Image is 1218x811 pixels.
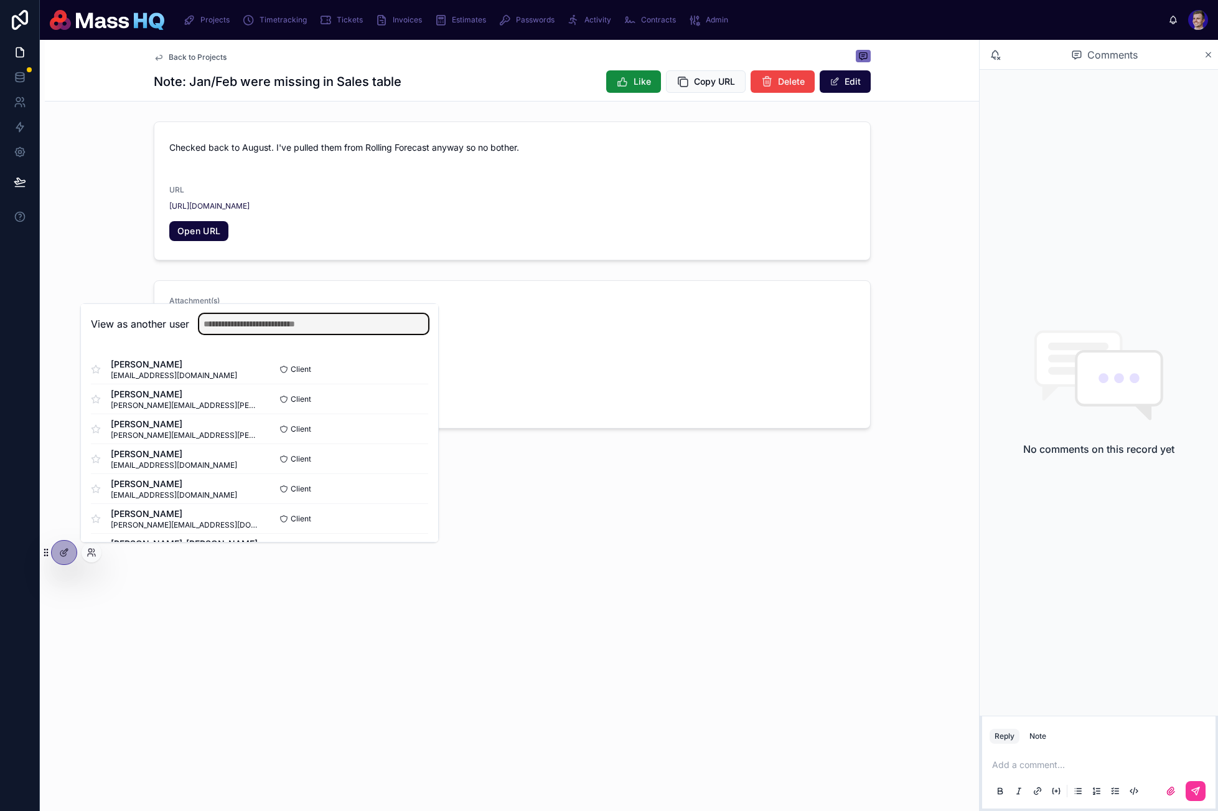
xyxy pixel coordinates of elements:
[111,478,237,490] span: [PERSON_NAME]
[393,15,422,25] span: Invoices
[372,9,431,31] a: Invoices
[111,388,260,401] span: [PERSON_NAME]
[990,729,1019,744] button: Reply
[111,401,260,410] span: [PERSON_NAME][EMAIL_ADDRESS][PERSON_NAME][DOMAIN_NAME]
[1029,731,1046,741] div: Note
[634,75,651,88] span: Like
[291,364,311,374] span: Client
[431,9,495,31] a: Estimates
[316,9,372,31] a: Tickets
[238,9,316,31] a: Timetracking
[111,448,237,460] span: [PERSON_NAME]
[291,454,311,464] span: Client
[169,185,184,194] span: URL
[111,358,237,371] span: [PERSON_NAME]
[50,10,164,30] img: App logo
[111,371,237,381] span: [EMAIL_ADDRESS][DOMAIN_NAME]
[111,418,260,430] span: [PERSON_NAME]
[111,490,237,500] span: [EMAIL_ADDRESS][DOMAIN_NAME]
[291,484,311,494] span: Client
[154,52,227,62] a: Back to Projects
[584,15,611,25] span: Activity
[291,424,311,434] span: Client
[169,141,855,154] p: Checked back to August. I've pulled them from Rolling Forecast anyway so no bother.
[666,70,746,93] button: Copy URL
[291,514,311,524] span: Client
[685,9,737,31] a: Admin
[179,9,238,31] a: Projects
[820,70,871,93] button: Edit
[337,15,363,25] span: Tickets
[169,201,250,211] a: [URL][DOMAIN_NAME]
[620,9,685,31] a: Contracts
[706,15,728,25] span: Admin
[174,6,1168,34] div: scrollable content
[778,75,805,88] span: Delete
[111,460,237,470] span: [EMAIL_ADDRESS][DOMAIN_NAME]
[111,430,260,440] span: [PERSON_NAME][EMAIL_ADDRESS][PERSON_NAME][DOMAIN_NAME]
[154,73,401,90] h1: Note: Jan/Feb were missing in Sales table
[452,15,486,25] span: Estimates
[169,221,229,241] a: Open URL
[111,538,258,550] span: [PERSON_NAME]-[PERSON_NAME]
[169,52,227,62] span: Back to Projects
[1023,442,1174,457] h2: No comments on this record yet
[260,15,307,25] span: Timetracking
[563,9,620,31] a: Activity
[1024,729,1051,744] button: Note
[516,15,555,25] span: Passwords
[694,75,735,88] span: Copy URL
[606,70,661,93] button: Like
[169,296,220,305] span: Attachment(s)
[495,9,563,31] a: Passwords
[291,394,311,404] span: Client
[200,15,230,25] span: Projects
[91,316,189,331] h2: View as another user
[641,15,676,25] span: Contracts
[1087,47,1138,62] span: Comments
[111,520,260,530] span: [PERSON_NAME][EMAIL_ADDRESS][DOMAIN_NAME]
[751,70,815,93] button: Delete
[111,508,260,520] span: [PERSON_NAME]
